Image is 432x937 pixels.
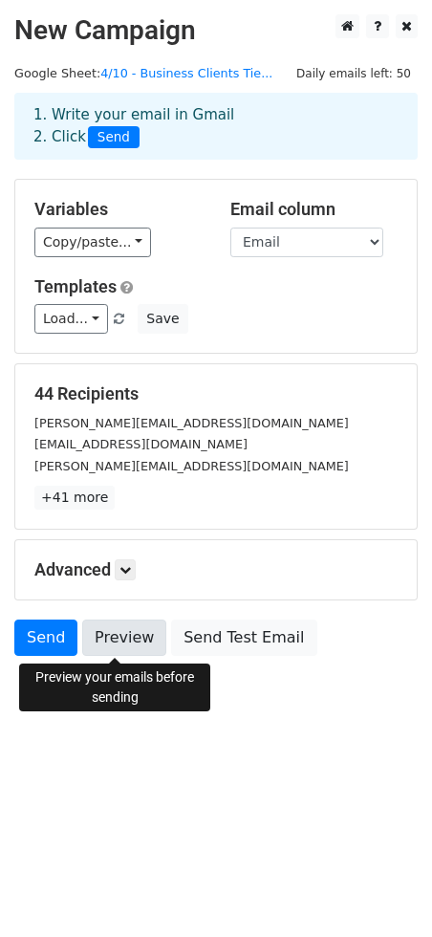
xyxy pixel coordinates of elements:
a: Preview [82,620,166,656]
a: Send Test Email [171,620,316,656]
h5: Advanced [34,559,398,580]
h5: 44 Recipients [34,383,398,404]
h5: Email column [230,199,398,220]
iframe: Chat Widget [336,845,432,937]
small: [EMAIL_ADDRESS][DOMAIN_NAME] [34,437,248,451]
a: +41 more [34,486,115,510]
small: Google Sheet: [14,66,272,80]
small: [PERSON_NAME][EMAIL_ADDRESS][DOMAIN_NAME] [34,459,349,473]
a: Send [14,620,77,656]
a: Daily emails left: 50 [290,66,418,80]
a: Templates [34,276,117,296]
h2: New Campaign [14,14,418,47]
a: Load... [34,304,108,334]
h5: Variables [34,199,202,220]
small: [PERSON_NAME][EMAIL_ADDRESS][DOMAIN_NAME] [34,416,349,430]
div: 1. Write your email in Gmail 2. Click [19,104,413,148]
div: Preview your emails before sending [19,664,210,711]
span: Send [88,126,140,149]
a: Copy/paste... [34,228,151,257]
button: Save [138,304,187,334]
span: Daily emails left: 50 [290,63,418,84]
a: 4/10 - Business Clients Tie... [100,66,272,80]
